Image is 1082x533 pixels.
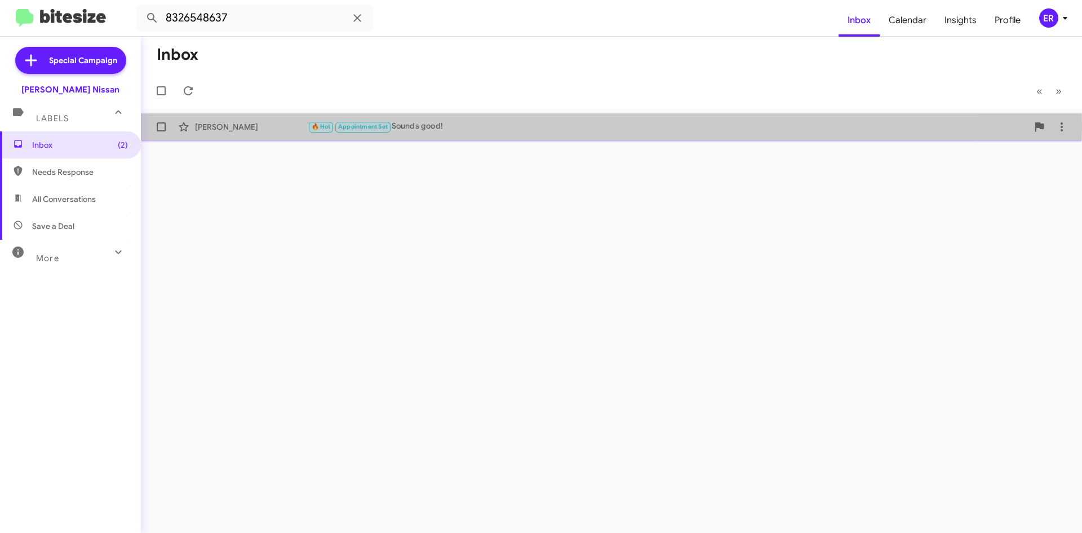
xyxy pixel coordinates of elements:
[118,139,128,151] span: (2)
[308,120,1028,133] div: Sounds good!
[986,4,1030,37] a: Profile
[1049,80,1068,103] button: Next
[157,46,198,64] h1: Inbox
[36,113,69,124] span: Labels
[136,5,373,32] input: Search
[49,55,117,66] span: Special Campaign
[195,121,308,133] div: [PERSON_NAME]
[1056,84,1062,98] span: »
[32,221,74,232] span: Save a Deal
[1039,8,1058,28] div: ER
[312,123,331,130] span: 🔥 Hot
[338,123,388,130] span: Appointment Set
[880,4,935,37] a: Calendar
[935,4,986,37] a: Insights
[839,4,880,37] a: Inbox
[15,47,126,74] a: Special Campaign
[32,193,96,205] span: All Conversations
[36,253,59,263] span: More
[32,166,128,178] span: Needs Response
[1030,80,1068,103] nav: Page navigation example
[1030,8,1070,28] button: ER
[1030,80,1049,103] button: Previous
[32,139,128,151] span: Inbox
[21,84,119,95] div: [PERSON_NAME] Nissan
[1036,84,1043,98] span: «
